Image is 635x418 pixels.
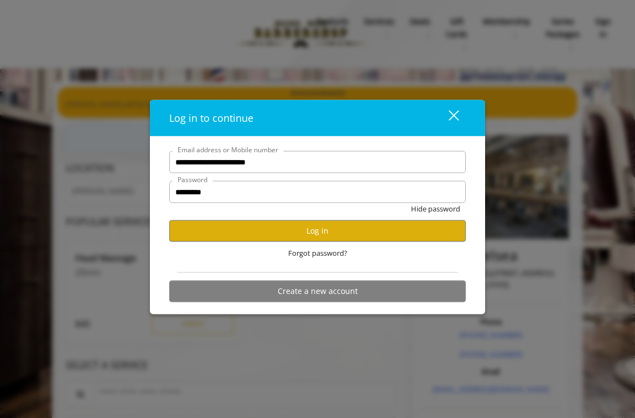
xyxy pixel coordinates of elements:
[169,220,466,241] button: Log in
[428,106,466,129] button: close dialog
[169,181,466,203] input: Password
[169,151,466,173] input: Email address or Mobile number
[169,280,466,302] button: Create a new account
[411,203,460,215] button: Hide password
[436,110,458,126] div: close dialog
[172,145,284,155] label: Email address or Mobile number
[172,174,213,185] label: Password
[169,111,253,125] span: Log in to continue
[288,247,347,259] span: Forgot password?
